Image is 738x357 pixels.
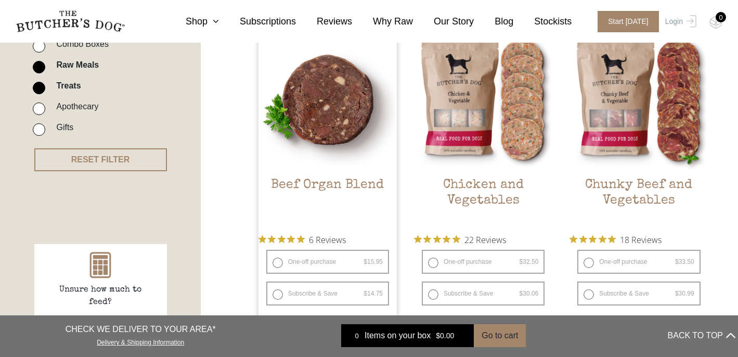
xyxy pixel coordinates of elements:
[709,16,722,29] img: TBD_Cart-Empty.png
[414,177,552,226] h2: Chicken and Vegetables
[569,177,708,226] h2: Chunky Beef and Vegetables
[51,79,81,93] label: Treats
[513,15,572,29] a: Stockists
[266,282,389,305] label: Subscribe & Save
[258,177,397,226] h2: Beef Organ Blend
[414,232,506,247] button: Rated 4.9 out of 5 stars from 22 reviews. Jump to reviews.
[165,15,219,29] a: Shop
[66,323,216,336] p: CHECK WE DELIVER TO YOUR AREA*
[569,31,708,169] img: Chunky Beef and Vegetables
[364,290,367,297] span: $
[414,31,552,169] img: Chicken and Vegetables
[663,11,696,32] a: Login
[51,58,99,72] label: Raw Meals
[520,258,523,265] span: $
[349,330,365,341] div: 0
[258,31,397,226] a: Beef Organ Blend
[365,329,431,342] span: Items on your box
[422,250,545,274] label: One-off purchase
[436,331,454,340] bdi: 0.00
[569,31,708,226] a: Chunky Beef and VegetablesChunky Beef and Vegetables
[436,331,440,340] span: $
[341,324,474,347] a: 0 Items on your box $0.00
[520,290,539,297] bdi: 30.06
[474,324,526,347] button: Go to cart
[266,250,389,274] label: One-off purchase
[48,284,152,309] p: Unsure how much to feed?
[34,148,167,171] button: RESET FILTER
[364,290,383,297] bdi: 14.75
[520,258,539,265] bdi: 32.50
[598,11,659,32] span: Start [DATE]
[364,258,383,265] bdi: 15.95
[352,15,413,29] a: Why Raw
[309,232,346,247] span: 6 Reviews
[364,258,367,265] span: $
[587,11,663,32] a: Start [DATE]
[296,15,352,29] a: Reviews
[413,15,474,29] a: Our Story
[675,258,679,265] span: $
[422,282,545,305] label: Subscribe & Save
[51,120,73,134] label: Gifts
[258,232,346,247] button: Rated 5 out of 5 stars from 6 reviews. Jump to reviews.
[51,99,98,113] label: Apothecary
[520,290,523,297] span: $
[219,15,296,29] a: Subscriptions
[675,290,694,297] bdi: 30.99
[675,258,694,265] bdi: 33.50
[464,232,506,247] span: 22 Reviews
[675,290,679,297] span: $
[716,12,726,22] div: 0
[97,336,184,346] a: Delivery & Shipping Information
[51,37,109,51] label: Combo Boxes
[620,232,662,247] span: 18 Reviews
[414,31,552,226] a: Chicken and VegetablesChicken and Vegetables
[569,232,662,247] button: Rated 5 out of 5 stars from 18 reviews. Jump to reviews.
[474,15,513,29] a: Blog
[577,250,700,274] label: One-off purchase
[577,282,700,305] label: Subscribe & Save
[668,323,735,348] button: BACK TO TOP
